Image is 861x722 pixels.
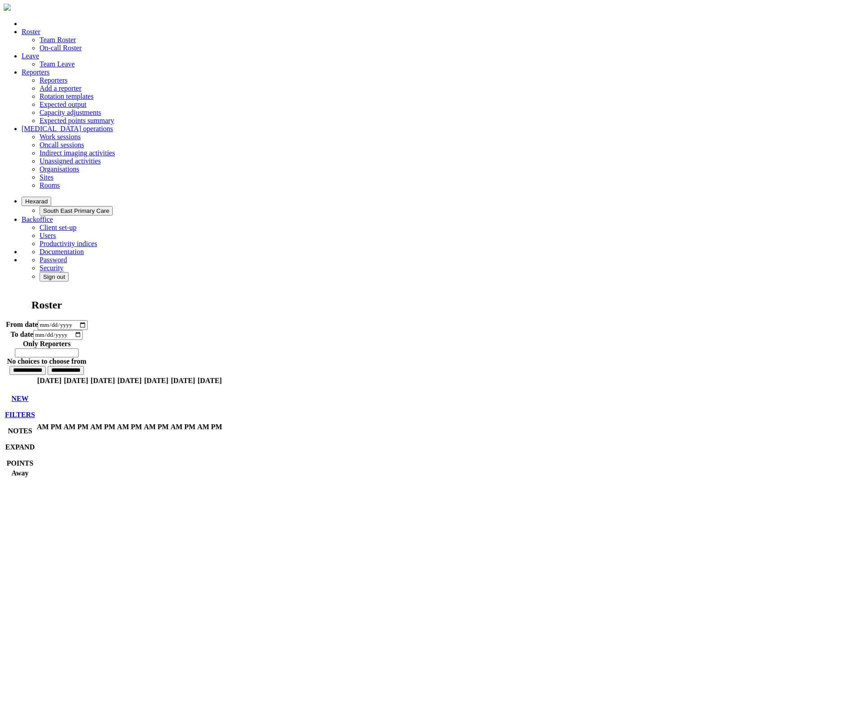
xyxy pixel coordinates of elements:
th: AM [90,386,103,468]
th: PM [211,386,223,468]
a: Productivity indices [40,240,97,247]
a: Reporters [40,76,67,84]
button: Hexarad [22,197,51,206]
a: Team Roster [40,36,76,44]
th: PM [50,386,62,468]
div: No choices to choose from [5,357,88,365]
th: [DATE] [63,376,89,385]
th: [DATE] [36,376,62,385]
a: Roster [22,28,40,35]
a: Team Leave [40,60,75,68]
a: Work sessions [40,133,81,141]
th: [DATE] [170,376,196,385]
th: [DATE] [90,376,116,385]
th: AM [143,386,156,468]
a: Unassigned activities [40,157,101,165]
a: NEW [11,395,28,402]
img: brand-opti-rad-logos-blue-and-white-d2f68631ba2948856bd03f2d395fb146ddc8fb01b4b6e9315ea85fa773367... [4,4,11,11]
a: collapse/expand entries [5,443,35,451]
th: [DATE] [117,376,143,385]
a: Documentation [40,248,84,255]
th: PM [157,386,169,468]
th: AM [63,386,76,468]
a: Indirect imaging activities [40,149,115,157]
a: Reporters [22,68,49,76]
input: null [15,348,79,357]
a: Client set-up [40,224,76,231]
th: [DATE] [197,376,223,385]
a: Backoffice [22,216,53,223]
th: PM [104,386,116,468]
a: Leave [22,52,39,60]
h2: Roster [5,299,88,311]
th: AM [117,386,130,468]
label: To date [11,330,34,338]
th: AM [36,386,49,468]
th: AM [170,386,183,468]
a: Rooms [40,181,60,189]
th: PM [77,386,89,468]
th: PM [130,386,142,468]
ul: Hexarad [22,206,857,216]
a: Password [40,256,67,264]
a: show/hide notes [8,427,32,435]
a: FILTERS [5,411,35,418]
a: Users [40,232,56,239]
label: From date [6,321,38,328]
a: Add a reporter [40,84,81,92]
a: Organisations [40,165,79,173]
a: Expected points summary [40,117,114,124]
th: Away [4,469,35,478]
a: [MEDICAL_DATA] operations [22,125,113,132]
a: On-call Roster [40,44,82,52]
label: Only Reporters [23,340,71,348]
button: South East Primary Care [40,206,113,216]
a: Rotation templates [40,92,93,100]
a: collapse/expand expected points [7,459,34,467]
button: Sign out [40,272,69,282]
a: Sites [40,173,53,181]
th: [DATE] [143,376,169,385]
a: Capacity adjustments [40,109,101,116]
a: Security [40,264,63,272]
a: Expected output [40,101,86,108]
a: Oncall sessions [40,141,84,149]
th: AM [197,386,210,468]
th: PM [184,386,196,468]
